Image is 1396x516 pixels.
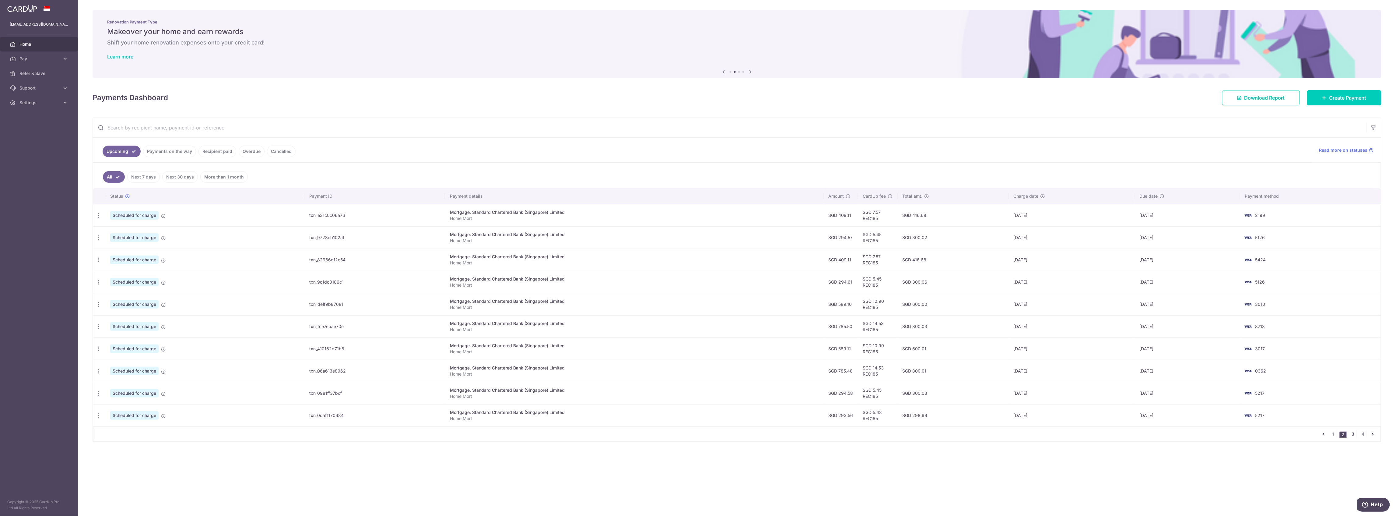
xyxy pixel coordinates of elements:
[1135,204,1240,226] td: [DATE]
[304,293,445,315] td: txn_deff9b87681
[110,211,159,220] span: Scheduled for charge
[1135,338,1240,360] td: [DATE]
[898,271,1009,293] td: SGD 300.06
[450,343,819,349] div: Mortgage. Standard Chartered Bank (Singapore) Limited
[1340,432,1347,438] li: 2
[824,293,858,315] td: SGD 589.10
[19,70,60,76] span: Refer & Save
[1255,346,1265,351] span: 3017
[267,146,296,157] a: Cancelled
[304,271,445,293] td: txn_9c1dc3186c1
[110,233,159,242] span: Scheduled for charge
[1255,413,1265,418] span: 5217
[858,338,898,360] td: SGD 10.90 REC185
[450,282,819,288] p: Home Mort
[1009,404,1135,426] td: [DATE]
[824,271,858,293] td: SGD 294.61
[107,39,1367,46] h6: Shift your home renovation expenses onto your credit card!
[829,193,844,199] span: Amount
[898,226,1009,249] td: SGD 300.02
[1255,213,1265,218] span: 2199
[824,249,858,271] td: SGD 409.11
[450,304,819,310] p: Home Mort
[1255,257,1266,262] span: 5424
[824,404,858,426] td: SGD 293.56
[450,209,819,215] div: Mortgage. Standard Chartered Bank (Singapore) Limited
[1014,193,1039,199] span: Charge date
[110,389,159,398] span: Scheduled for charge
[1255,391,1265,396] span: 5217
[110,345,159,353] span: Scheduled for charge
[898,204,1009,226] td: SGD 416.68
[1222,90,1300,105] a: Download Report
[1255,324,1265,329] span: 8713
[1255,279,1265,285] span: 5126
[1009,382,1135,404] td: [DATE]
[1255,302,1265,307] span: 3010
[1242,345,1254,352] img: Bank Card
[898,249,1009,271] td: SGD 416.68
[1135,226,1240,249] td: [DATE]
[898,315,1009,338] td: SGD 800.03
[1135,315,1240,338] td: [DATE]
[858,293,898,315] td: SGD 10.90 REC185
[304,226,445,249] td: txn_9723eb102a1
[1009,315,1135,338] td: [DATE]
[450,387,819,393] div: Mortgage. Standard Chartered Bank (Singapore) Limited
[450,349,819,355] p: Home Mort
[200,171,248,183] a: More than 1 month
[1242,323,1254,330] img: Bank Card
[304,338,445,360] td: txn_410162d71b8
[450,393,819,399] p: Home Mort
[1135,360,1240,382] td: [DATE]
[304,360,445,382] td: txn_06a613e8962
[1330,430,1337,438] a: 1
[445,188,824,204] th: Payment details
[1255,235,1265,240] span: 5126
[898,293,1009,315] td: SGD 600.00
[110,322,159,331] span: Scheduled for charge
[450,409,819,415] div: Mortgage. Standard Chartered Bank (Singapore) Limited
[110,256,159,264] span: Scheduled for charge
[93,10,1381,78] img: Renovation banner
[1009,338,1135,360] td: [DATE]
[1255,368,1266,373] span: 0362
[1135,249,1240,271] td: [DATE]
[1009,360,1135,382] td: [DATE]
[304,188,445,204] th: Payment ID
[19,56,60,62] span: Pay
[110,411,159,420] span: Scheduled for charge
[1009,249,1135,271] td: [DATE]
[10,21,68,27] p: [EMAIL_ADDRESS][DOMAIN_NAME]
[103,171,125,183] a: All
[450,276,819,282] div: Mortgage. Standard Chartered Bank (Singapore) Limited
[1329,94,1366,101] span: Create Payment
[7,5,37,12] img: CardUp
[110,367,159,375] span: Scheduled for charge
[1135,271,1240,293] td: [DATE]
[1242,256,1254,263] img: Bank Card
[898,404,1009,426] td: SGD 298.99
[1242,412,1254,419] img: Bank Card
[1009,293,1135,315] td: [DATE]
[1307,90,1381,105] a: Create Payment
[450,327,819,333] p: Home Mort
[450,238,819,244] p: Home Mort
[858,404,898,426] td: SGD 5.43 REC185
[858,226,898,249] td: SGD 5.45 REC185
[824,315,858,338] td: SGD 785.50
[110,193,123,199] span: Status
[304,249,445,271] td: txn_82966df2c54
[450,231,819,238] div: Mortgage. Standard Chartered Bank (Singapore) Limited
[1244,94,1285,101] span: Download Report
[824,204,858,226] td: SGD 409.11
[110,300,159,309] span: Scheduled for charge
[1009,204,1135,226] td: [DATE]
[107,19,1367,24] p: Renovation Payment Type
[304,404,445,426] td: txn_0daf1170684
[19,41,60,47] span: Home
[450,254,819,260] div: Mortgage. Standard Chartered Bank (Singapore) Limited
[198,146,236,157] a: Recipient paid
[1009,226,1135,249] td: [DATE]
[858,204,898,226] td: SGD 7.57 REC185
